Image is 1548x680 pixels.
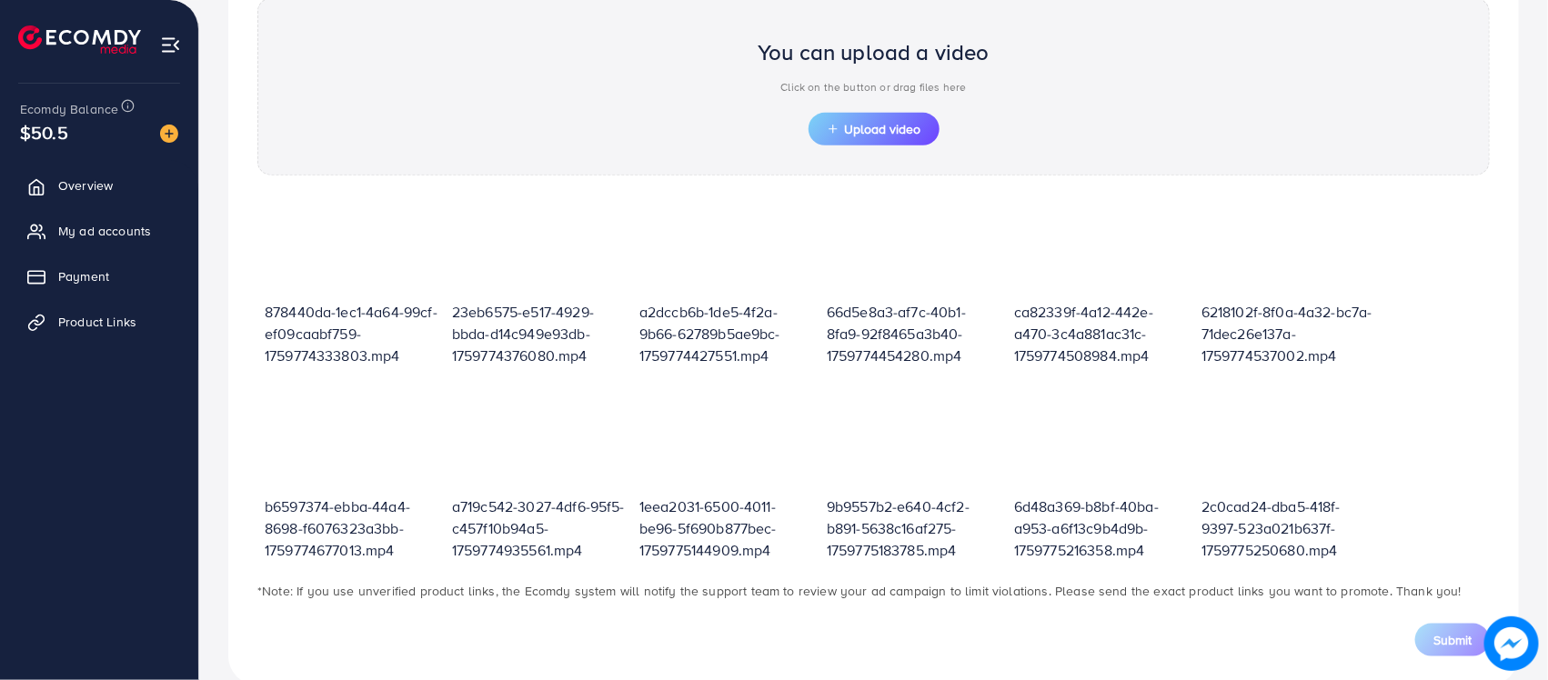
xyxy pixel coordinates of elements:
p: b6597374-ebba-44a4-8698-f6076323a3bb-1759774677013.mp4 [265,495,437,561]
span: $50.5 [20,119,68,145]
a: Overview [14,167,185,204]
span: Payment [58,267,109,285]
span: Upload video [827,123,921,135]
img: logo [18,25,141,54]
img: image [160,125,178,143]
p: 6218102f-8f0a-4a32-bc7a-71dec26e137a-1759774537002.mp4 [1201,301,1374,366]
a: Payment [14,258,185,295]
a: My ad accounts [14,213,185,249]
p: ca82339f-4a12-442e-a470-3c4a881ac31c-1759774508984.mp4 [1014,301,1187,366]
a: Product Links [14,304,185,340]
p: *Note: If you use unverified product links, the Ecomdy system will notify the support team to rev... [257,580,1490,602]
p: 9b9557b2-e640-4cf2-b891-5638c16af275-1759775183785.mp4 [827,495,1000,561]
p: a2dccb6b-1de5-4f2a-9b66-62789b5ae9bc-1759774427551.mp4 [639,301,812,366]
p: Click on the button or drag files here [758,76,990,98]
span: Product Links [58,313,136,331]
p: 1eea2031-6500-4011-be96-5f690b877bec-1759775144909.mp4 [639,495,812,561]
span: My ad accounts [58,222,151,240]
p: 23eb6575-e517-4929-bbda-d14c949e93db-1759774376080.mp4 [452,301,625,366]
img: menu [160,35,181,55]
p: 2c0cad24-dba5-418f-9397-523a021b637f-1759775250680.mp4 [1201,495,1374,561]
span: Ecomdy Balance [20,100,118,118]
span: Overview [58,176,113,195]
button: Upload video [809,113,940,145]
p: 6d48a369-b8bf-40ba-a953-a6f13c9b4d9b-1759775216358.mp4 [1014,495,1187,561]
img: image [1484,616,1539,671]
button: Submit [1415,624,1490,656]
span: Submit [1433,631,1472,649]
h2: You can upload a video [758,39,990,65]
p: 66d5e8a3-af7c-40b1-8fa9-92f8465a3b40-1759774454280.mp4 [827,301,1000,366]
p: a719c542-3027-4df6-95f5-c457f10b94a5-1759774935561.mp4 [452,495,625,561]
p: 878440da-1ec1-4a64-99cf-ef09caabf759-1759774333803.mp4 [265,301,437,366]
